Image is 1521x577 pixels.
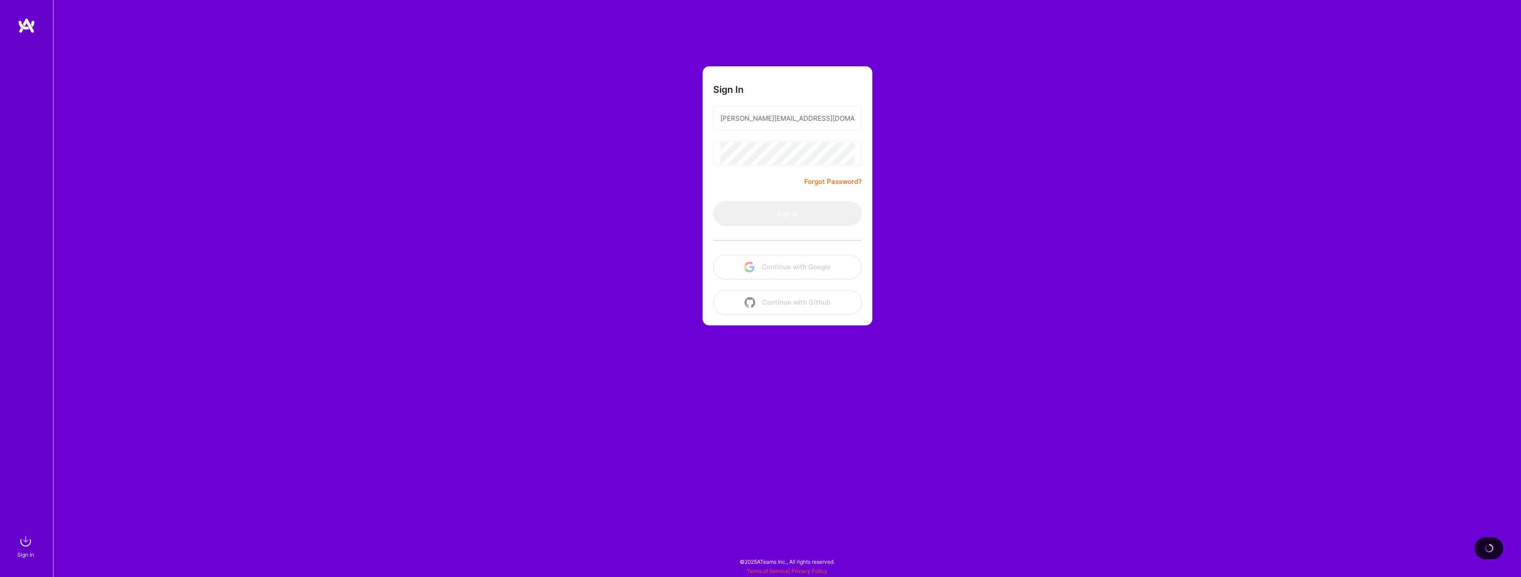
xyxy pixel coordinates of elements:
[747,568,827,574] span: |
[804,176,862,187] a: Forgot Password?
[720,107,855,130] input: Email...
[791,568,827,574] a: Privacy Policy
[745,297,755,308] img: icon
[53,550,1521,573] div: © 2025 ATeams Inc., All rights reserved.
[1485,544,1494,553] img: loading
[17,550,34,559] div: Sign In
[744,262,755,272] img: icon
[713,201,862,226] button: Sign In
[713,290,862,315] button: Continue with Github
[713,84,744,95] h3: Sign In
[713,255,862,279] button: Continue with Google
[18,18,35,34] img: logo
[747,568,788,574] a: Terms of Service
[19,532,34,559] a: sign inSign In
[17,532,34,550] img: sign in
